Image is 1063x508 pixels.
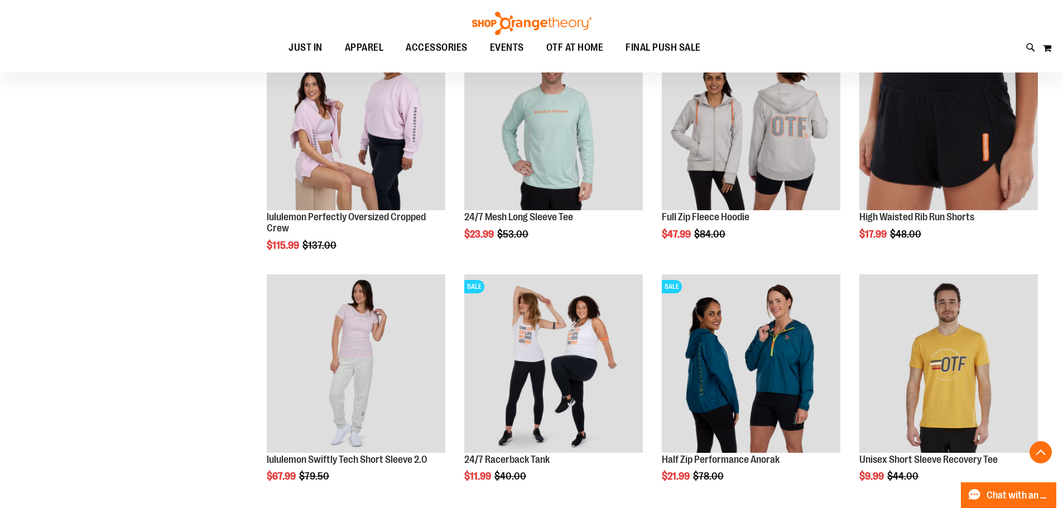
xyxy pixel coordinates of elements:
a: Half Zip Performance Anorak [662,454,780,465]
span: JUST IN [288,35,323,60]
a: Main Image of 1457095SALE [464,32,643,212]
div: product [854,26,1043,268]
a: EVENTS [479,35,535,61]
span: EVENTS [490,35,524,60]
span: ACCESSORIES [406,35,468,60]
a: FINAL PUSH SALE [614,35,712,60]
span: $11.99 [464,471,493,482]
img: Shop Orangetheory [470,12,593,35]
button: Back To Top [1030,441,1052,463]
span: $21.99 [662,471,691,482]
a: lululemon Perfectly Oversized Cropped CrewSALE [267,32,445,212]
span: OTF AT HOME [546,35,604,60]
a: 24/7 Racerback Tank [464,454,550,465]
a: 24/7 Mesh Long Sleeve Tee [464,211,573,222]
a: ACCESSORIES [395,35,479,61]
div: product [459,26,648,268]
span: $78.00 [693,471,725,482]
a: APPAREL [334,35,395,61]
img: High Waisted Rib Run Shorts [859,32,1038,210]
span: $23.99 [464,229,496,240]
a: High Waisted Rib Run Shorts [859,211,974,222]
a: Half Zip Performance AnorakSALE [662,274,840,454]
span: $44.00 [887,471,920,482]
span: $67.99 [267,471,297,482]
a: lululemon Swiftly Tech Short Sleeve 2.0 [267,454,427,465]
img: 24/7 Racerback Tank [464,274,643,453]
img: Main Image of 1457091 [662,32,840,210]
a: Unisex Short Sleeve Recovery Tee [859,454,998,465]
a: lululemon Perfectly Oversized Cropped Crew [267,211,426,234]
a: High Waisted Rib Run Shorts [859,32,1038,212]
span: $40.00 [494,471,528,482]
div: product [656,26,846,268]
span: $17.99 [859,229,888,240]
a: JUST IN [277,35,334,61]
span: $84.00 [694,229,727,240]
a: Full Zip Fleece Hoodie [662,211,749,222]
span: APPAREL [345,35,384,60]
span: $9.99 [859,471,886,482]
span: $47.99 [662,229,692,240]
span: Chat with an Expert [987,490,1050,501]
img: Product image for Unisex Short Sleeve Recovery Tee [859,274,1038,453]
a: Product image for Unisex Short Sleeve Recovery Tee [859,274,1038,454]
span: $48.00 [890,229,923,240]
span: $137.00 [302,240,338,251]
span: FINAL PUSH SALE [626,35,701,60]
img: lululemon Swiftly Tech Short Sleeve 2.0 [267,274,445,453]
img: Main Image of 1457095 [464,32,643,210]
a: lululemon Swiftly Tech Short Sleeve 2.0 [267,274,445,454]
a: Main Image of 1457091SALE [662,32,840,212]
a: 24/7 Racerback TankSALE [464,274,643,454]
span: SALE [464,280,484,293]
span: $79.50 [299,471,331,482]
span: SALE [662,280,682,293]
img: lululemon Perfectly Oversized Cropped Crew [267,32,445,210]
img: Half Zip Performance Anorak [662,274,840,453]
span: $53.00 [497,229,530,240]
span: $115.99 [267,240,301,251]
div: product [261,26,451,279]
button: Chat with an Expert [961,482,1057,508]
a: OTF AT HOME [535,35,615,61]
